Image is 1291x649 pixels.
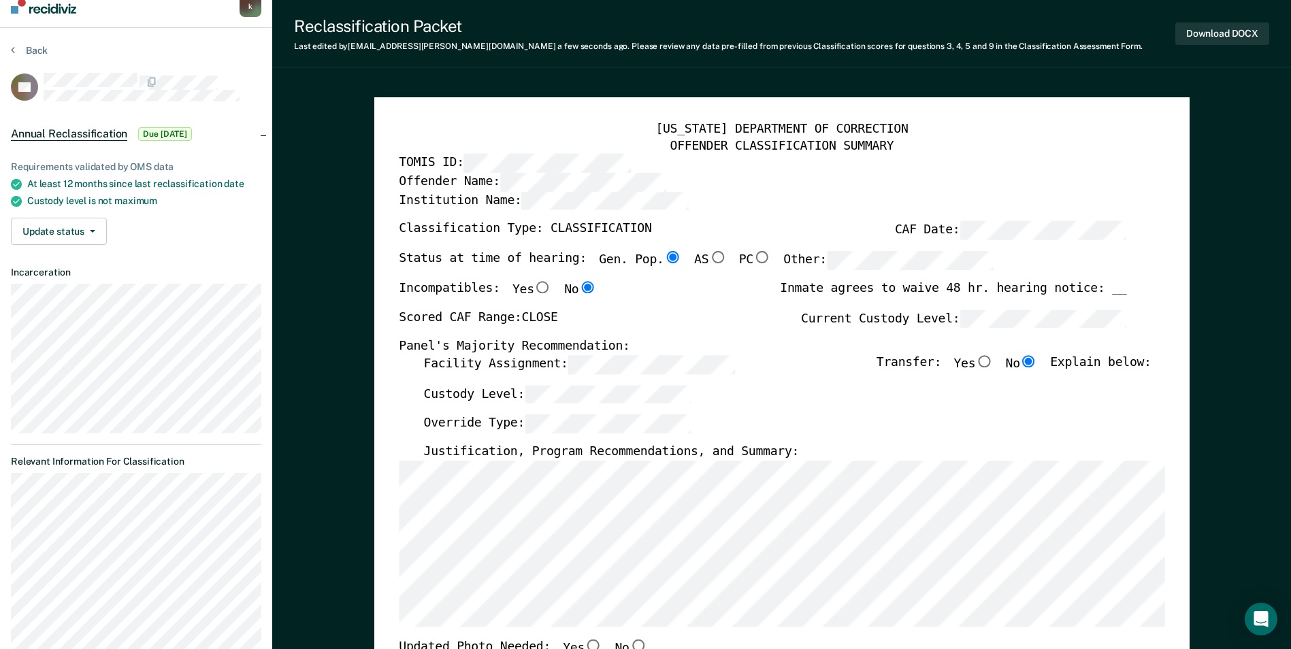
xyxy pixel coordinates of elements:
input: Other: [827,251,994,270]
label: Yes [512,281,552,299]
label: Gen. Pop. [599,251,682,270]
label: Justification, Program Recommendations, and Summary: [423,444,799,461]
div: [US_STATE] DEPARTMENT OF CORRECTION [399,122,1164,138]
input: Yes [975,355,993,367]
input: Custody Level: [525,385,691,404]
input: CAF Date: [960,222,1126,241]
span: a few seconds ago [557,41,627,51]
input: Yes [534,281,551,293]
div: Last edited by [EMAIL_ADDRESS][PERSON_NAME][DOMAIN_NAME] . Please review any data pre-filled from... [294,41,1143,51]
input: No [578,281,596,293]
label: Classification Type: CLASSIFICATION [399,222,651,241]
div: Reclassification Packet [294,16,1143,36]
label: Yes [953,355,993,374]
label: Override Type: [423,415,691,434]
span: date [224,178,244,189]
div: Panel's Majority Recommendation: [399,339,1126,356]
input: Institution Name: [521,192,688,211]
label: CAF Date: [895,222,1126,241]
button: Update status [11,218,107,245]
div: At least 12 months since last reclassification [27,178,261,190]
span: Due [DATE] [138,127,192,141]
label: Institution Name: [399,192,688,211]
label: Facility Assignment: [423,355,734,374]
label: TOMIS ID: [399,154,630,173]
div: Custody level is not [27,195,261,207]
input: AS [708,251,726,263]
input: Gen. Pop. [664,251,681,263]
span: maximum [114,195,157,206]
div: Inmate agrees to waive 48 hr. hearing notice: __ [780,281,1126,310]
label: Current Custody Level: [801,310,1126,329]
input: PC [753,251,771,263]
input: TOMIS ID: [463,154,630,173]
input: Current Custody Level: [960,310,1126,329]
label: Other: [783,251,994,270]
button: Download DOCX [1175,22,1269,45]
div: OFFENDER CLASSIFICATION SUMMARY [399,138,1164,154]
label: No [564,281,596,299]
div: Incompatibles: [399,281,596,310]
div: Open Intercom Messenger [1245,603,1277,635]
dt: Relevant Information For Classification [11,456,261,467]
input: Override Type: [525,415,691,434]
div: Status at time of hearing: [399,251,994,281]
label: No [1005,355,1037,374]
label: AS [694,251,726,270]
label: PC [738,251,770,270]
label: Custody Level: [423,385,691,404]
input: Facility Assignment: [568,355,734,374]
button: Back [11,44,48,56]
div: Transfer: Explain below: [877,355,1151,385]
input: Offender Name: [500,173,666,192]
label: Offender Name: [399,173,667,192]
div: Requirements validated by OMS data [11,161,261,173]
input: No [1020,355,1038,367]
label: Scored CAF Range: CLOSE [399,310,557,329]
dt: Incarceration [11,267,261,278]
span: Annual Reclassification [11,127,127,141]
